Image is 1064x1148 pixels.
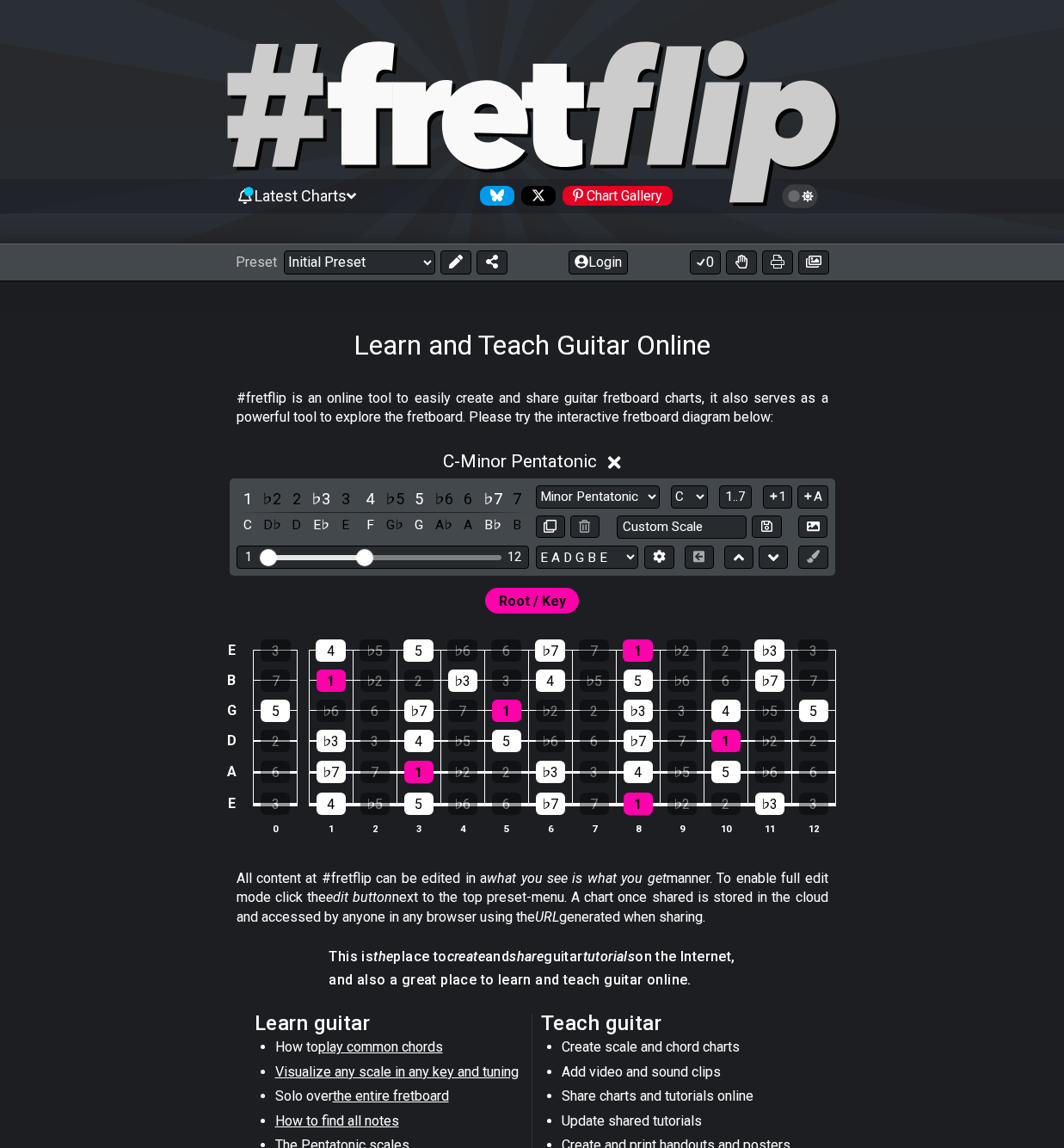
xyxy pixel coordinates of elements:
div: 6 [580,730,609,752]
div: ♭6 [448,793,477,815]
div: toggle scale degree [457,487,479,510]
div: 6 [491,639,521,662]
div: ♭7 [317,761,346,783]
span: First enable full edit mode to edit [499,589,566,614]
div: ♭7 [624,730,653,752]
div: 6 [261,761,290,783]
div: ♭3 [317,730,346,752]
div: 3 [360,730,390,752]
a: Follow #fretflip at X [514,186,556,206]
span: How to find all notes [275,1113,399,1129]
button: Edit Tuning [644,546,673,569]
div: 2 [261,730,290,752]
button: Move down [759,546,788,569]
div: ♭3 [448,670,477,692]
div: ♭2 [667,639,697,662]
div: 1 [624,793,653,815]
em: what you see is what you get [487,870,667,886]
button: Edit Preset [440,250,471,275]
button: Create image [798,250,829,275]
div: 4 [624,761,653,783]
div: 7 [799,670,828,692]
div: ♭7 [404,700,434,722]
div: ♭2 [667,793,697,815]
span: Latest Charts [255,187,347,205]
div: 1 [317,670,346,692]
div: toggle pitch class [506,514,528,537]
em: the [373,948,393,965]
h4: This is place to and guitar on the Internet, [329,947,735,966]
td: D [221,725,242,756]
em: edit button [326,889,392,905]
div: ♭5 [755,700,784,722]
div: ♭2 [360,670,390,692]
div: ♭5 [448,730,477,752]
span: play common chords [318,1039,443,1055]
div: ♭7 [755,670,784,692]
li: Share charts and tutorials online [562,1087,807,1111]
div: 7 [579,639,609,662]
div: 3 [798,639,828,662]
p: All content at #fretflip can be edited in a manner. To enable full edit mode click the next to th... [237,869,828,927]
h2: Learn guitar [255,1014,524,1033]
button: Toggle Dexterity for all fretkits [726,250,757,275]
span: the entire fretboard [333,1088,449,1104]
button: Share Preset [477,250,507,275]
button: Store user defined scale [752,515,781,539]
div: 1 [404,761,434,783]
div: 1 [492,700,521,722]
div: toggle pitch class [482,514,504,537]
div: ♭6 [536,730,565,752]
div: 1 [245,550,252,565]
button: 1 [763,485,792,509]
th: 11 [747,819,791,837]
div: toggle scale degree [384,487,406,510]
div: 5 [404,793,434,815]
span: Visualize any scale in any key and tuning [275,1064,519,1080]
div: 2 [404,670,434,692]
div: toggle scale degree [335,487,357,510]
a: Follow #fretflip at Bluesky [473,186,514,206]
th: 12 [791,819,835,837]
div: 1 [711,730,741,752]
th: 4 [440,819,484,837]
div: 6 [360,700,390,722]
div: 4 [317,793,346,815]
div: toggle pitch class [433,514,455,537]
div: toggle scale degree [482,487,504,510]
div: Chart Gallery [563,186,673,206]
th: 5 [484,819,528,837]
div: ♭7 [535,639,565,662]
h4: and also a great place to learn and teach guitar online. [329,971,735,990]
div: 3 [799,793,828,815]
th: 1 [309,819,353,837]
th: 8 [616,819,660,837]
td: A [221,756,242,788]
div: 5 [261,700,290,722]
th: 10 [704,819,747,837]
div: 4 [404,730,434,752]
div: toggle pitch class [335,514,357,537]
div: ♭3 [536,761,565,783]
th: 6 [528,819,572,837]
div: ♭6 [447,639,477,662]
div: 3 [580,761,609,783]
div: ♭2 [536,700,565,722]
div: 4 [536,670,565,692]
select: Scale [536,485,660,509]
div: toggle pitch class [384,514,406,537]
h1: Learn and Teach Guitar Online [354,329,710,361]
div: toggle pitch class [457,514,479,537]
div: 7 [667,730,697,752]
div: 4 [316,639,346,662]
div: 2 [492,761,521,783]
a: #fretflip at Pinterest [556,186,673,206]
td: G [221,695,242,725]
em: URL [535,909,559,925]
th: 0 [254,819,298,837]
button: Login [569,250,628,275]
select: Preset [284,250,435,275]
td: E [221,787,242,820]
div: 5 [492,730,521,752]
p: #fretflip is an online tool to easily create and share guitar fretboard charts, it also serves as... [237,389,828,428]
